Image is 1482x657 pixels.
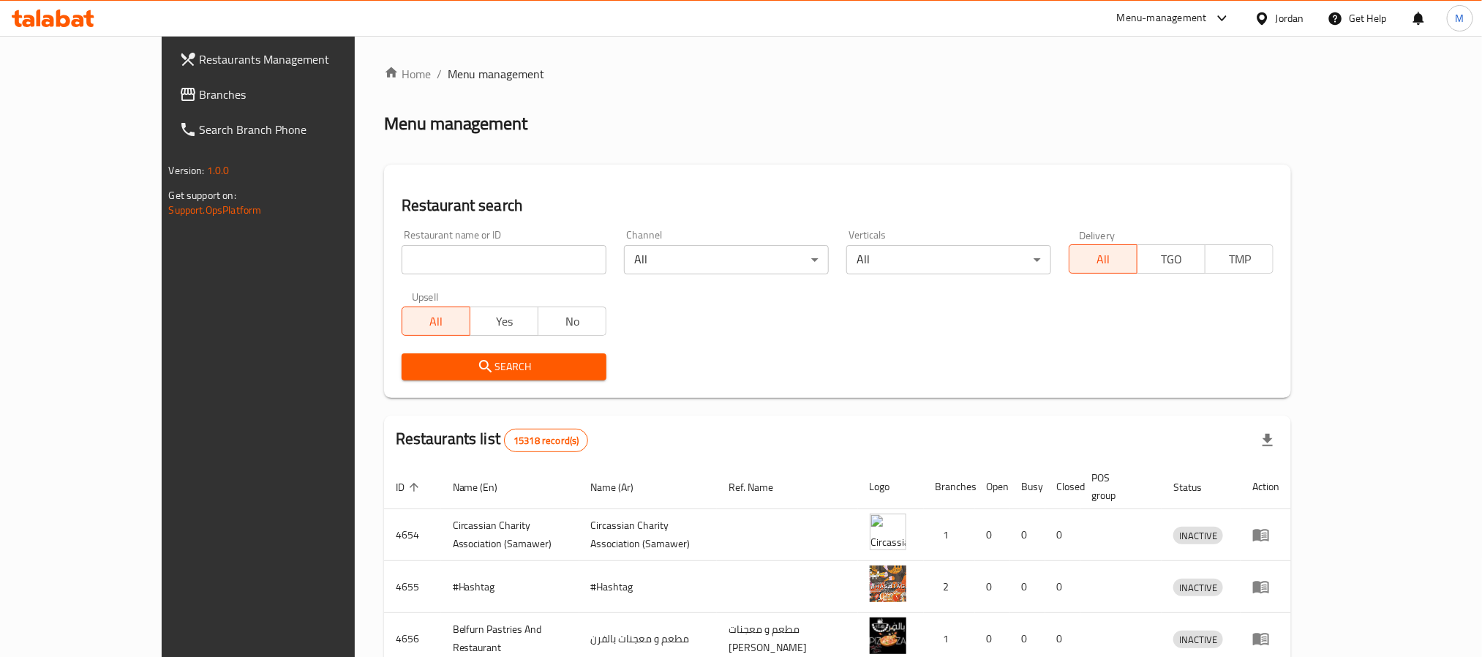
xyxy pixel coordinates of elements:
span: Ref. Name [729,478,792,496]
span: All [1075,249,1132,270]
td: 1 [924,509,975,561]
a: Search Branch Phone [168,112,409,147]
button: Search [402,353,606,380]
span: Search [413,358,595,376]
th: Closed [1045,465,1080,509]
div: Menu [1252,578,1279,596]
h2: Restaurants list [396,428,589,452]
span: Name (Ar) [591,478,653,496]
button: All [402,307,470,336]
input: Search for restaurant name or ID.. [402,245,606,274]
span: Restaurants Management [200,50,397,68]
th: Open [975,465,1010,509]
span: Search Branch Phone [200,121,397,138]
th: Action [1241,465,1291,509]
td: #Hashtag [579,561,718,613]
span: TMP [1211,249,1268,270]
a: Support.OpsPlatform [169,200,262,219]
span: Yes [476,311,533,332]
span: Branches [200,86,397,103]
td: 0 [1010,561,1045,613]
img: Belfurn Pastries And Restaurant [870,617,906,654]
td: 4654 [384,509,441,561]
span: M [1456,10,1464,26]
div: Menu [1252,630,1279,647]
td: ​Circassian ​Charity ​Association​ (Samawer) [579,509,718,561]
h2: Menu management [384,112,528,135]
td: 0 [1045,509,1080,561]
th: Branches [924,465,975,509]
button: No [538,307,606,336]
td: #Hashtag [441,561,579,613]
td: 2 [924,561,975,613]
span: Menu management [448,65,545,83]
td: 0 [975,561,1010,613]
td: 0 [1045,561,1080,613]
li: / [437,65,442,83]
div: INACTIVE [1173,527,1223,544]
div: All [624,245,829,274]
img: #Hashtag [870,566,906,602]
button: All [1069,244,1137,274]
span: INACTIVE [1173,579,1223,596]
td: ​Circassian ​Charity ​Association​ (Samawer) [441,509,579,561]
span: TGO [1143,249,1200,270]
div: All [846,245,1051,274]
div: Jordan [1276,10,1304,26]
th: Logo [858,465,924,509]
label: Delivery [1079,230,1116,240]
span: 1.0.0 [207,161,230,180]
span: All [408,311,464,332]
button: TGO [1137,244,1205,274]
h2: Restaurant search [402,195,1274,217]
img: ​Circassian ​Charity ​Association​ (Samawer) [870,514,906,550]
span: INACTIVE [1173,528,1223,544]
span: Get support on: [169,186,236,205]
span: INACTIVE [1173,631,1223,648]
a: Branches [168,77,409,112]
th: Busy [1010,465,1045,509]
td: 0 [1010,509,1045,561]
div: Menu [1252,526,1279,544]
td: 0 [975,509,1010,561]
div: Total records count [504,429,588,452]
span: 15318 record(s) [505,434,587,448]
button: TMP [1205,244,1274,274]
span: Version: [169,161,205,180]
a: Restaurants Management [168,42,409,77]
span: Name (En) [453,478,517,496]
span: ID [396,478,424,496]
span: POS group [1092,469,1145,504]
span: No [544,311,601,332]
span: Status [1173,478,1221,496]
button: Yes [470,307,538,336]
div: Export file [1250,423,1285,458]
td: 4655 [384,561,441,613]
nav: breadcrumb [384,65,1292,83]
div: Menu-management [1117,10,1207,27]
label: Upsell [412,292,439,302]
